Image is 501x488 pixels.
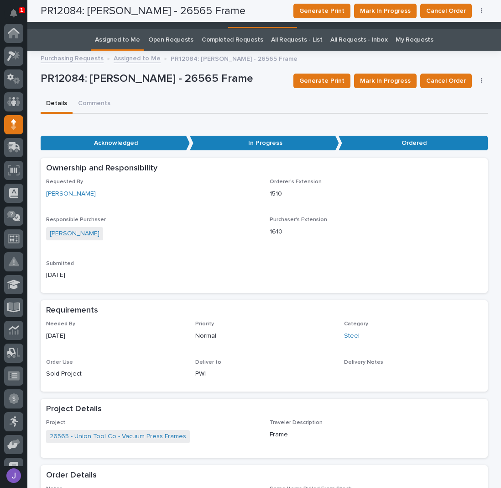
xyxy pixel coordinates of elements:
[50,432,186,441] a: 26565 - Union Tool Co - Vacuum Press Frames
[46,217,106,223] span: Responsible Purchaser
[11,9,23,24] div: Notifications1
[344,321,368,327] span: Category
[46,306,98,316] h2: Requirements
[20,7,23,13] p: 1
[4,4,23,23] button: Notifications
[339,136,488,151] p: Ordered
[330,29,387,51] a: All Requests - Inbox
[190,136,339,151] p: In Progress
[171,53,297,63] p: PR12084: [PERSON_NAME] - 26565 Frame
[41,53,104,63] a: Purchasing Requests
[270,430,482,440] p: Frame
[270,179,322,185] span: Orderer's Extension
[46,404,102,414] h2: Project Details
[299,75,344,86] span: Generate Print
[396,29,433,51] a: My Requests
[344,360,383,365] span: Delivery Notes
[95,29,140,51] a: Assigned to Me
[46,189,96,199] a: [PERSON_NAME]
[195,369,334,379] p: PWI
[4,466,23,485] button: users-avatar
[114,53,161,63] a: Assigned to Me
[195,360,221,365] span: Deliver to
[344,331,360,341] a: Steel
[195,331,334,341] p: Normal
[46,261,74,266] span: Submitted
[148,29,193,51] a: Open Requests
[271,29,322,51] a: All Requests - List
[202,29,263,51] a: Completed Requests
[41,136,190,151] p: Acknowledged
[41,95,73,114] button: Details
[360,75,411,86] span: Mark In Progress
[420,74,472,88] button: Cancel Order
[41,72,286,85] p: PR12084: [PERSON_NAME] - 26565 Frame
[293,74,350,88] button: Generate Print
[46,271,259,280] p: [DATE]
[354,74,417,88] button: Mark In Progress
[270,217,327,223] span: Purchaser's Extension
[195,321,214,327] span: Priority
[46,164,157,174] h2: Ownership and Responsibility
[270,189,482,199] p: 1510
[73,95,116,114] button: Comments
[270,227,482,237] p: 1610
[426,75,466,86] span: Cancel Order
[46,420,65,425] span: Project
[46,179,83,185] span: Requested By
[46,360,73,365] span: Order Use
[46,331,184,341] p: [DATE]
[50,229,99,239] a: [PERSON_NAME]
[46,321,75,327] span: Needed By
[270,420,323,425] span: Traveler Description
[46,471,97,481] h2: Order Details
[46,369,184,379] p: Sold Project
